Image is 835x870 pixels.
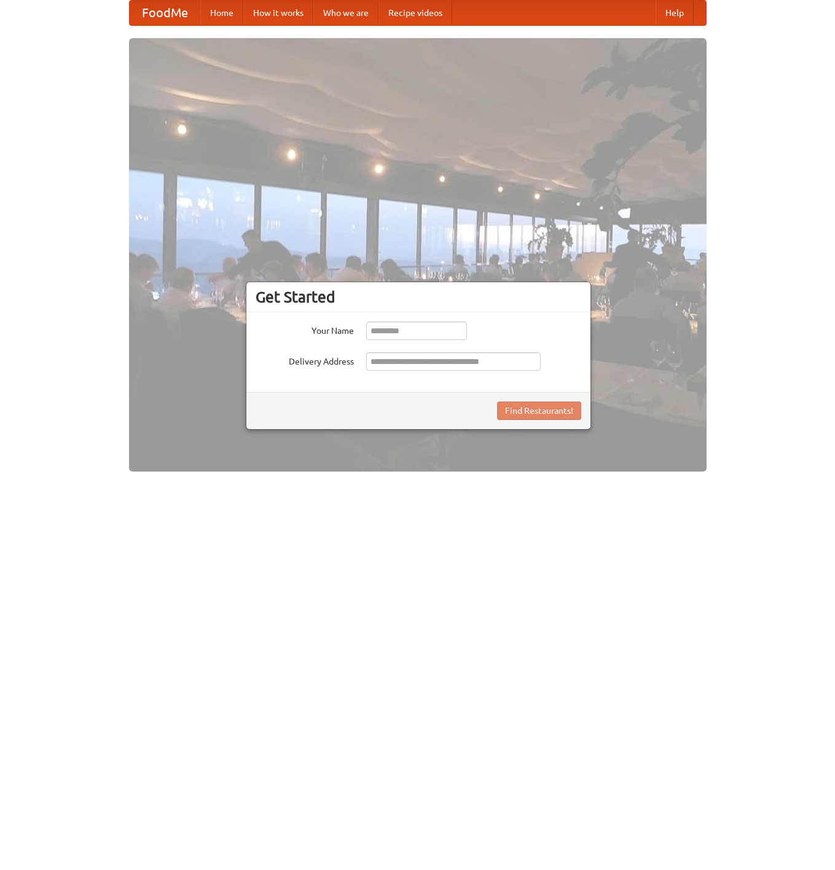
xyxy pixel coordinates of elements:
[256,322,354,337] label: Your Name
[313,1,378,25] a: Who we are
[200,1,243,25] a: Home
[256,288,581,306] h3: Get Started
[256,352,354,368] label: Delivery Address
[130,1,200,25] a: FoodMe
[243,1,313,25] a: How it works
[656,1,694,25] a: Help
[378,1,452,25] a: Recipe videos
[497,401,581,420] button: Find Restaurants!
